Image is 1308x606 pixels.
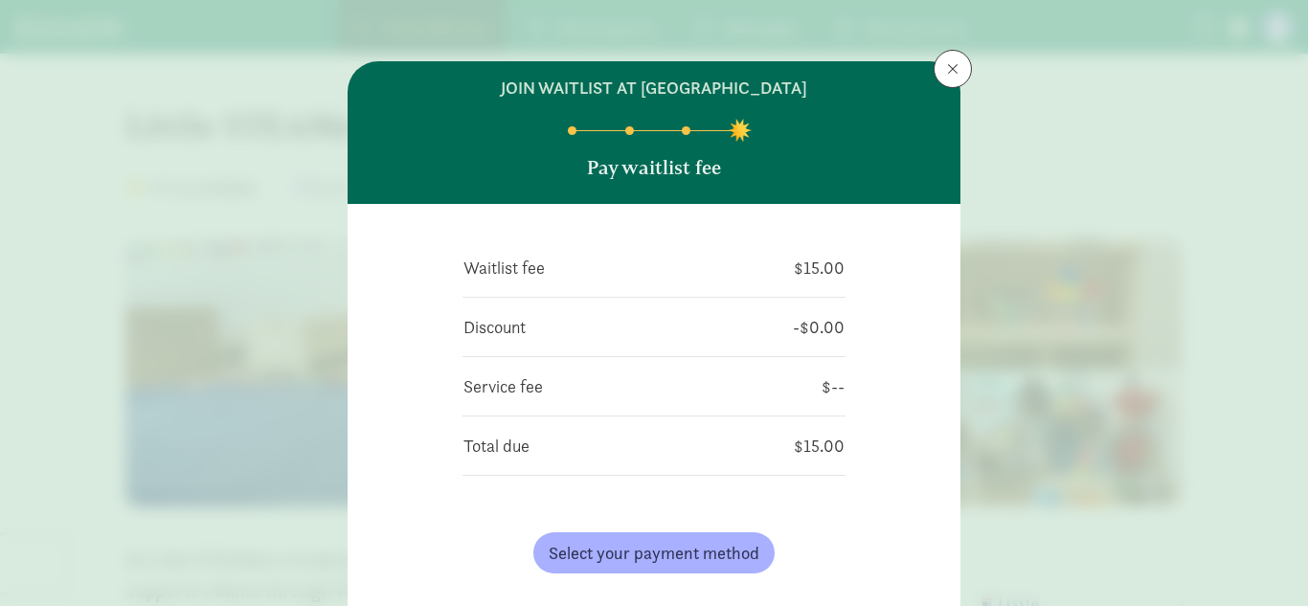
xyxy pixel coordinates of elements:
[549,540,759,566] span: Select your payment method
[678,432,846,460] td: $15.00
[587,154,721,181] p: Pay waitlist fee
[462,432,678,460] td: Total due
[697,254,846,281] td: $15.00
[671,313,846,341] td: -$0.00
[533,532,775,573] button: Select your payment method
[462,254,697,281] td: Waitlist fee
[501,77,807,100] h6: join waitlist at [GEOGRAPHIC_DATA]
[462,372,755,400] td: Service fee
[755,372,846,400] td: $--
[462,313,671,341] td: Discount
